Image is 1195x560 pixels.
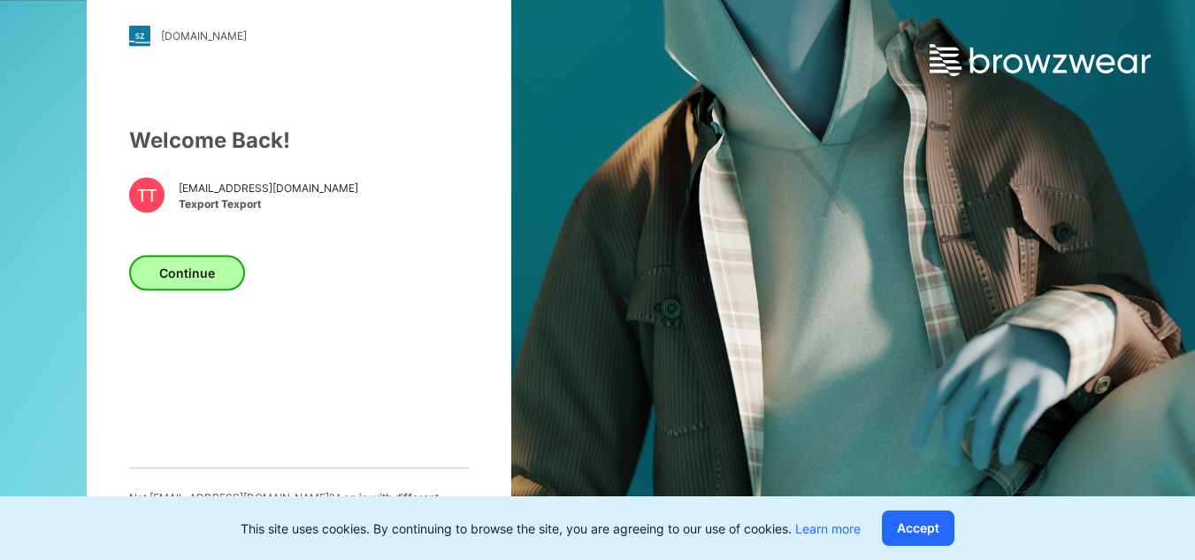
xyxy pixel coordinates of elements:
div: [DOMAIN_NAME] [161,29,247,42]
img: stylezone-logo.562084cfcfab977791bfbf7441f1a819.svg [129,25,150,46]
div: Welcome Back! [129,124,469,156]
button: Continue [129,255,245,290]
span: [EMAIL_ADDRESS][DOMAIN_NAME] [179,180,358,196]
p: Not [EMAIL_ADDRESS][DOMAIN_NAME] ? [129,489,469,521]
div: TT [129,177,165,212]
p: This site uses cookies. By continuing to browse the site, you are agreeing to our use of cookies. [241,519,861,538]
a: Learn more [795,521,861,536]
a: [DOMAIN_NAME] [129,25,469,46]
img: browzwear-logo.e42bd6dac1945053ebaf764b6aa21510.svg [930,44,1151,76]
button: Accept [882,510,954,546]
span: Texport Texport [179,196,358,212]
